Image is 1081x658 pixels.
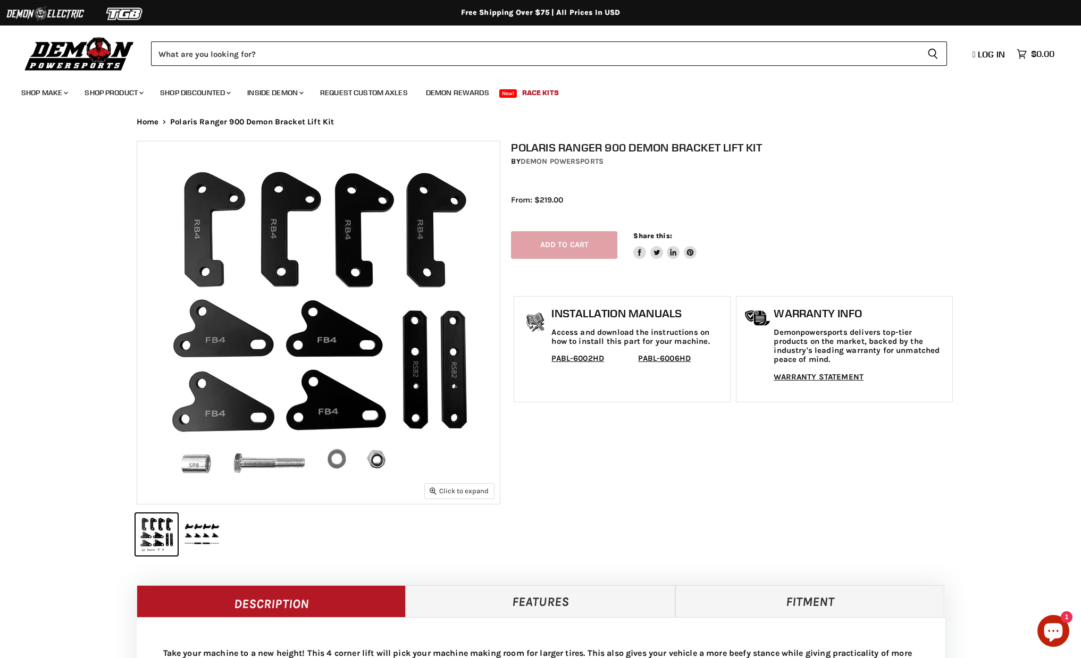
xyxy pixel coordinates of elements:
[675,585,945,617] a: Fitment
[239,82,310,104] a: Inside Demon
[425,484,494,498] button: Click to expand
[137,117,159,126] a: Home
[151,41,947,66] form: Product
[136,513,178,555] button: IMAGE thumbnail
[978,49,1005,60] span: Log in
[181,513,223,555] button: IMAGE thumbnail
[115,8,966,18] div: Free Shipping Over $75 | All Prices In USD
[522,310,549,336] img: install_manual-icon.png
[551,307,725,320] h1: Installation Manuals
[968,49,1011,59] a: Log in
[312,82,416,104] a: Request Custom Axles
[633,231,697,259] aside: Share this:
[514,82,567,104] a: Race Kits
[633,232,672,240] span: Share this:
[511,156,956,167] div: by
[137,585,406,617] a: Description
[418,82,497,104] a: Demon Rewards
[13,78,1052,104] ul: Main menu
[1034,615,1072,649] inbox-online-store-chat: Shopify online store chat
[151,41,919,66] input: Search
[774,328,947,365] p: Demonpowersports delivers top-tier products on the market, backed by the industry's leading warra...
[21,35,138,72] img: Demon Powersports
[1031,49,1054,59] span: $0.00
[511,141,956,154] h1: Polaris Ranger 900 Demon Bracket Lift Kit
[1011,46,1060,62] a: $0.00
[406,585,675,617] a: Features
[499,89,517,98] span: New!
[152,82,237,104] a: Shop Discounted
[774,372,864,382] a: WARRANTY STATEMENT
[13,82,74,104] a: Shop Make
[551,328,725,347] p: Access and download the instructions on how to install this part for your machine.
[511,195,563,205] span: From: $219.00
[919,41,947,66] button: Search
[85,4,165,24] img: TGB Logo 2
[744,310,771,326] img: warranty-icon.png
[774,307,947,320] h1: Warranty Info
[170,117,334,126] span: Polaris Ranger 900 Demon Bracket Lift Kit
[137,141,500,504] img: IMAGE
[521,157,604,166] a: Demon Powersports
[551,353,604,363] a: PABL-6002HD
[638,353,691,363] a: PABL-6006HD
[5,4,85,24] img: Demon Electric Logo 2
[115,117,966,126] nav: Breadcrumbs
[77,82,150,104] a: Shop Product
[430,487,489,495] span: Click to expand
